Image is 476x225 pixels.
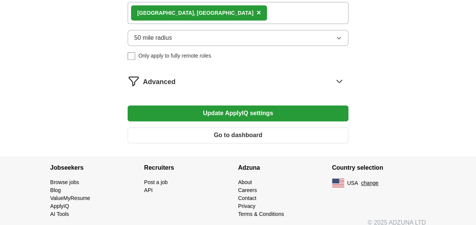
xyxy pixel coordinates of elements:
a: API [144,187,153,193]
button: Go to dashboard [128,127,348,143]
div: [GEOGRAPHIC_DATA], [GEOGRAPHIC_DATA] [137,9,253,17]
a: Browse jobs [50,179,79,185]
a: ApplyIQ [50,203,69,209]
button: change [361,179,378,187]
a: Privacy [238,203,256,209]
span: Only apply to fully remote roles [138,52,211,60]
a: Terms & Conditions [238,211,284,217]
span: × [256,8,261,17]
button: × [256,7,261,19]
a: Blog [50,187,61,193]
input: Only apply to fully remote roles [128,52,135,60]
a: About [238,179,252,185]
img: US flag [332,178,344,187]
a: Post a job [144,179,168,185]
a: Contact [238,195,256,201]
span: 50 mile radius [134,33,172,42]
button: Update ApplyIQ settings [128,105,348,121]
a: AI Tools [50,211,69,217]
button: 50 mile radius [128,30,348,46]
span: USA [347,179,358,187]
a: ValueMyResume [50,195,91,201]
a: Careers [238,187,257,193]
h4: Country selection [332,157,426,178]
img: filter [128,75,140,87]
span: Advanced [143,77,175,87]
